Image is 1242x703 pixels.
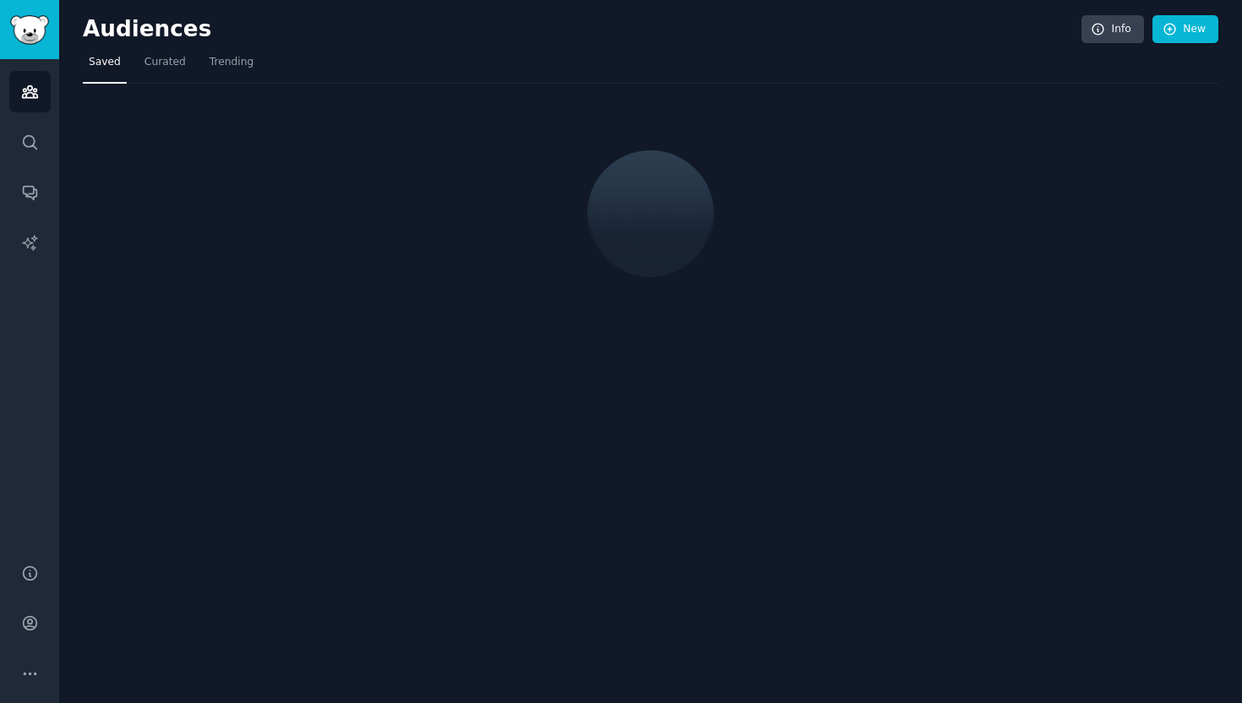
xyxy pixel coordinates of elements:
[83,49,127,84] a: Saved
[144,55,186,70] span: Curated
[204,49,259,84] a: Trending
[210,55,253,70] span: Trending
[1152,15,1218,44] a: New
[1081,15,1144,44] a: Info
[10,15,49,45] img: GummySearch logo
[139,49,192,84] a: Curated
[89,55,121,70] span: Saved
[83,16,1081,43] h2: Audiences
